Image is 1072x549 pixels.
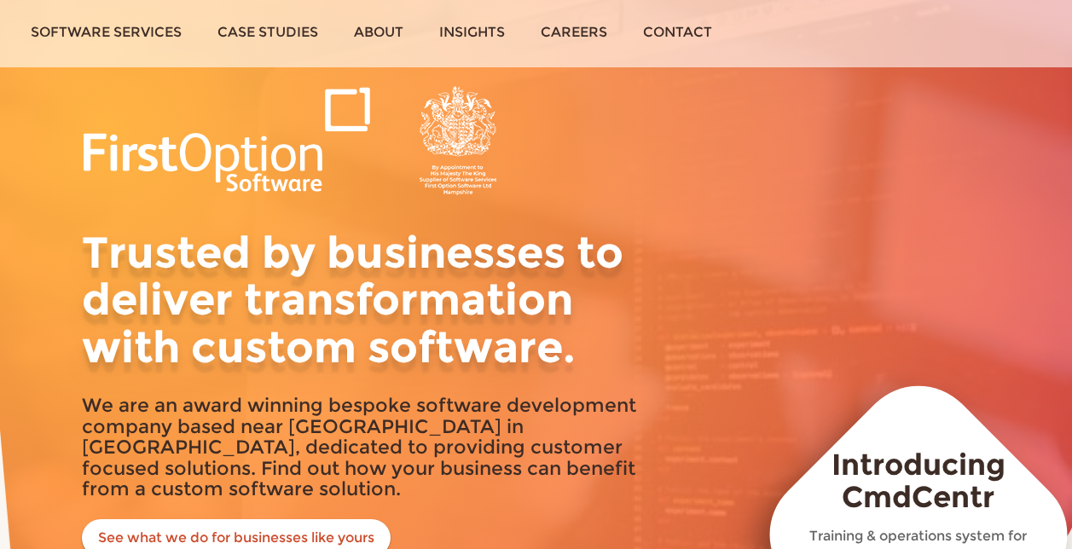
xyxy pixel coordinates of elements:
h3: Introducing CmdCentr [808,448,1029,513]
h1: Trusted by businesses to deliver transformation with custom software. [82,229,679,373]
img: logowarrantside.png [82,86,508,195]
h2: We are an award winning bespoke software development company based near [GEOGRAPHIC_DATA] in [GEO... [82,395,679,500]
